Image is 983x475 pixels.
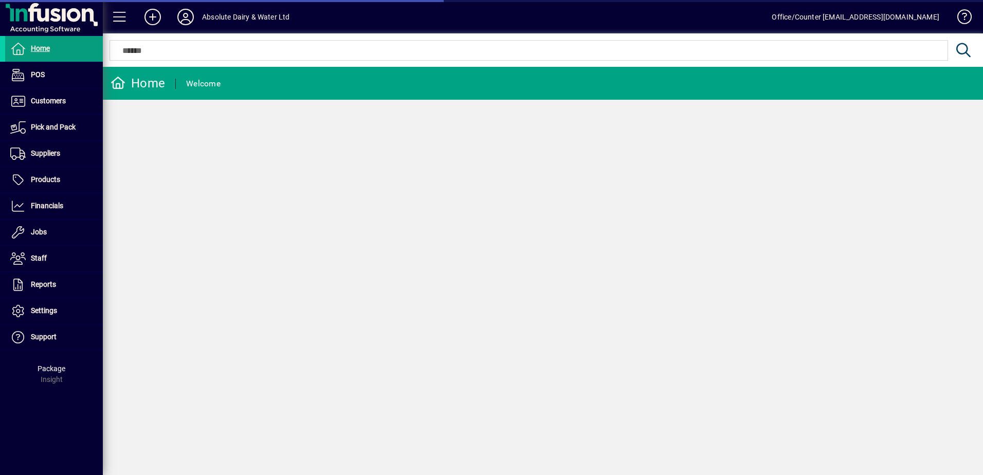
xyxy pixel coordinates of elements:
[31,70,45,79] span: POS
[31,123,76,131] span: Pick and Pack
[31,149,60,157] span: Suppliers
[5,62,103,88] a: POS
[5,272,103,298] a: Reports
[5,246,103,271] a: Staff
[5,220,103,245] a: Jobs
[5,193,103,219] a: Financials
[111,75,165,92] div: Home
[31,228,47,236] span: Jobs
[202,9,290,25] div: Absolute Dairy & Water Ltd
[31,280,56,288] span: Reports
[31,97,66,105] span: Customers
[5,115,103,140] a: Pick and Pack
[31,44,50,52] span: Home
[772,9,939,25] div: Office/Counter [EMAIL_ADDRESS][DOMAIN_NAME]
[31,202,63,210] span: Financials
[5,298,103,324] a: Settings
[38,364,65,373] span: Package
[950,2,970,35] a: Knowledge Base
[5,88,103,114] a: Customers
[5,324,103,350] a: Support
[5,167,103,193] a: Products
[31,306,57,315] span: Settings
[31,333,57,341] span: Support
[31,254,47,262] span: Staff
[136,8,169,26] button: Add
[5,141,103,167] a: Suppliers
[31,175,60,184] span: Products
[186,76,221,92] div: Welcome
[169,8,202,26] button: Profile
